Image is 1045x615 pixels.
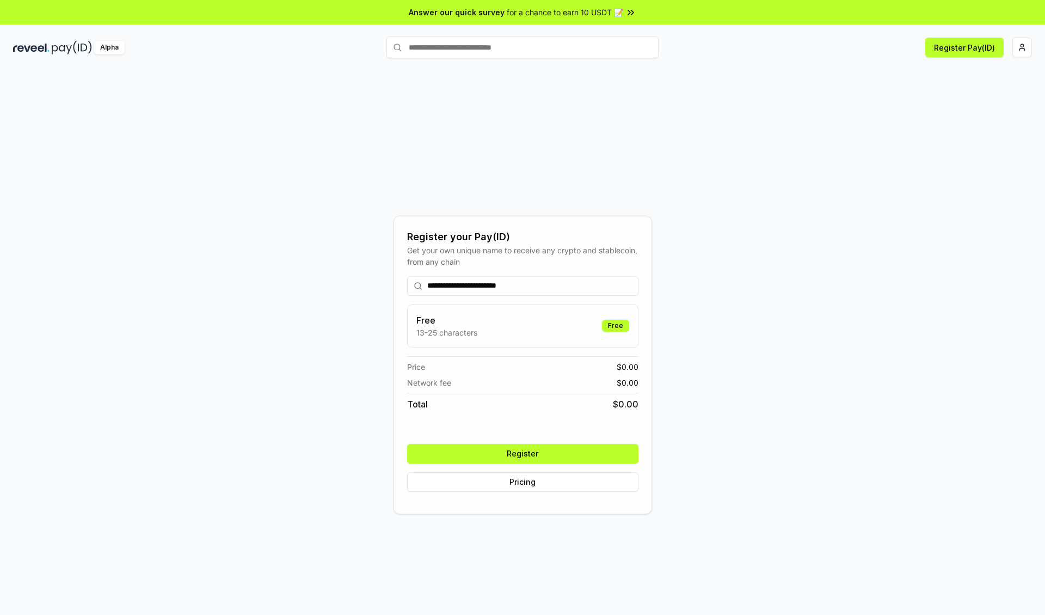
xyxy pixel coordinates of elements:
[94,41,125,54] div: Alpha
[602,320,629,332] div: Free
[409,7,505,18] span: Answer our quick survey
[617,377,638,388] span: $ 0.00
[407,361,425,373] span: Price
[407,444,638,464] button: Register
[507,7,623,18] span: for a chance to earn 10 USDT 📝
[407,245,638,267] div: Get your own unique name to receive any crypto and stablecoin, from any chain
[407,398,428,411] span: Total
[407,229,638,245] div: Register your Pay(ID)
[407,472,638,492] button: Pricing
[13,41,50,54] img: reveel_dark
[613,398,638,411] span: $ 0.00
[52,41,92,54] img: pay_id
[416,314,477,327] h3: Free
[925,38,1004,57] button: Register Pay(ID)
[407,377,451,388] span: Network fee
[617,361,638,373] span: $ 0.00
[416,327,477,338] p: 13-25 characters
